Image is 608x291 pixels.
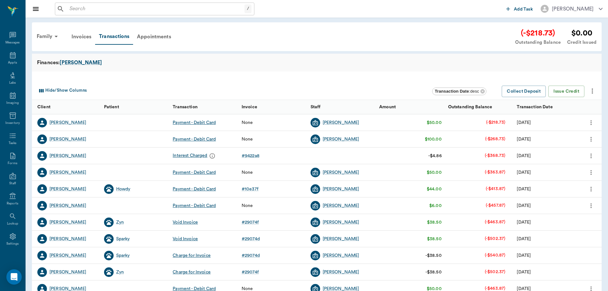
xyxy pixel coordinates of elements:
[425,269,442,275] div: -$38.50
[323,203,359,209] a: [PERSON_NAME]
[173,119,216,126] div: Payment - Debit Card
[433,103,442,111] button: Sort
[379,98,396,116] div: Amount
[517,186,531,192] div: 08/21/25
[49,236,86,242] a: [PERSON_NAME]
[517,153,531,159] div: 09/02/25
[242,98,257,116] div: Invoice
[323,269,359,275] a: [PERSON_NAME]
[481,114,511,131] td: (-$218.73)
[116,236,130,242] a: Sparky
[517,269,531,275] div: 08/18/25
[67,4,244,13] input: Search
[5,121,20,126] div: Inventory
[207,151,217,161] button: message
[242,186,259,192] div: # 10e37f
[173,136,216,142] div: Payment - Debit Card
[552,5,594,13] div: [PERSON_NAME]
[481,180,511,197] td: (-$413.87)
[173,151,217,161] div: Interest Charged
[323,169,359,176] div: [PERSON_NAME]
[95,29,133,45] a: Transactions
[173,219,198,226] div: Void Invoice
[427,219,442,226] div: $38.50
[173,169,216,176] div: Payment - Debit Card
[37,98,50,116] div: Client
[49,119,86,126] a: [PERSON_NAME]
[570,103,579,111] button: Sort
[480,164,511,181] td: (-$363.87)
[586,200,596,211] button: more
[173,186,216,192] div: Payment - Debit Card
[157,103,166,111] button: Sort
[7,201,19,206] div: Reports
[515,39,561,46] div: Outstanding Balance
[173,98,198,116] div: Transaction
[427,169,442,176] div: $50.00
[242,219,261,226] a: #29074f
[242,252,262,259] a: #29074d
[567,39,597,46] div: Credit Issued
[448,98,492,116] div: Outstanding Balance
[323,236,359,242] a: [PERSON_NAME]
[517,236,531,242] div: 08/18/25
[242,153,259,159] div: # 9422a8
[116,186,131,192] div: Howdy
[116,219,124,226] a: Zyn
[6,269,22,285] div: Open Intercom Messenger
[567,27,597,39] div: $0.00
[116,269,124,275] a: Zyn
[242,269,261,275] a: #29074f
[242,203,253,209] div: None
[60,59,102,66] a: [PERSON_NAME]
[116,252,130,259] div: Sparky
[9,141,17,146] div: Tasks
[104,98,119,116] div: Patient
[427,119,442,126] div: $50.00
[586,117,596,128] button: more
[244,4,251,13] div: /
[586,150,596,161] button: more
[323,186,359,192] div: [PERSON_NAME]
[517,169,531,176] div: 08/29/25
[307,100,376,114] div: Staff
[548,86,584,97] button: Issue Credit
[242,119,253,126] div: None
[536,3,608,15] button: [PERSON_NAME]
[432,88,486,95] div: Transaction Date:desc
[517,219,531,226] div: 08/18/25
[445,100,514,114] div: Outstanding Balance
[49,269,86,275] a: [PERSON_NAME]
[425,252,442,259] div: -$38.50
[49,219,86,226] div: [PERSON_NAME]
[323,136,359,142] div: [PERSON_NAME]
[49,203,86,209] a: [PERSON_NAME]
[49,252,86,259] a: [PERSON_NAME]
[242,269,259,275] div: # 29074f
[49,186,86,192] a: [PERSON_NAME]
[49,136,86,142] a: [PERSON_NAME]
[173,252,211,259] div: Charge for Invoice
[101,100,170,114] div: Patient
[68,29,95,44] a: Invoices
[517,252,531,259] div: 08/18/25
[6,101,19,105] div: Imaging
[89,103,98,111] button: Sort
[49,169,86,176] a: [PERSON_NAME]
[29,3,42,15] button: Close drawer
[49,153,86,159] div: [PERSON_NAME]
[133,29,175,44] a: Appointments
[5,40,20,45] div: Messages
[8,60,17,65] div: Appts
[480,147,511,164] td: (-$368.73)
